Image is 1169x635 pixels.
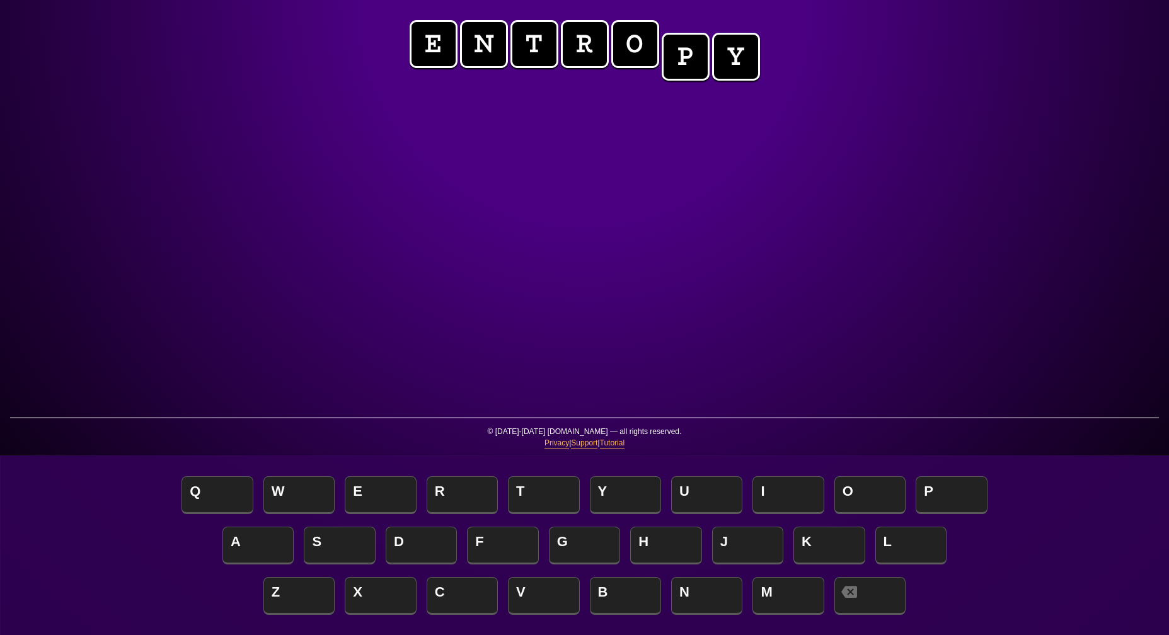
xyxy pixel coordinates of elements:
[410,20,458,68] span: e
[10,426,1159,457] p: © [DATE]-[DATE] [DOMAIN_NAME] — all rights reserved. | |
[600,437,625,449] a: Tutorial
[712,33,760,81] span: y
[571,437,597,449] a: Support
[662,33,710,81] span: p
[544,437,569,449] a: Privacy
[460,20,508,68] span: n
[561,20,609,68] span: r
[611,20,659,68] span: o
[510,20,558,68] span: t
